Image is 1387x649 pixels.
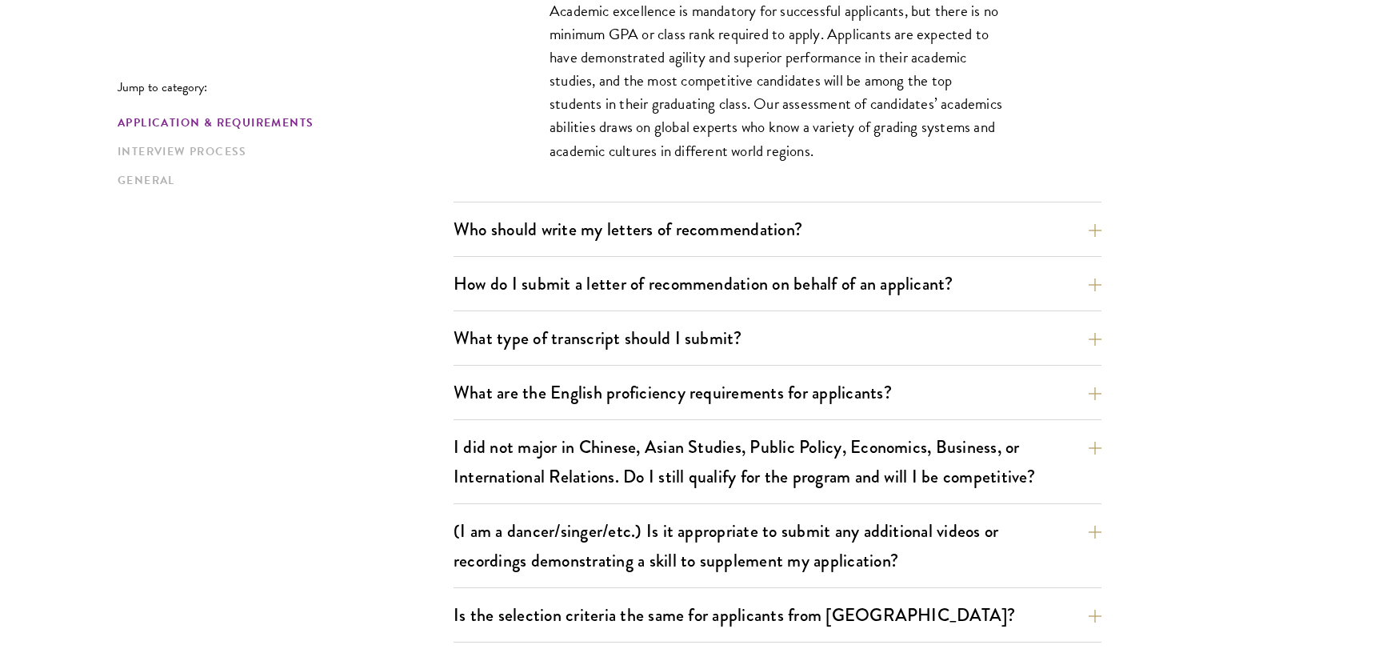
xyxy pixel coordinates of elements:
[454,266,1101,302] button: How do I submit a letter of recommendation on behalf of an applicant?
[454,597,1101,633] button: Is the selection criteria the same for applicants from [GEOGRAPHIC_DATA]?
[454,320,1101,356] button: What type of transcript should I submit?
[118,172,444,189] a: General
[454,429,1101,495] button: I did not major in Chinese, Asian Studies, Public Policy, Economics, Business, or International R...
[118,143,444,160] a: Interview Process
[454,211,1101,247] button: Who should write my letters of recommendation?
[454,375,1101,411] button: What are the English proficiency requirements for applicants?
[118,114,444,131] a: Application & Requirements
[454,513,1101,579] button: (I am a dancer/singer/etc.) Is it appropriate to submit any additional videos or recordings demon...
[118,80,454,94] p: Jump to category:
